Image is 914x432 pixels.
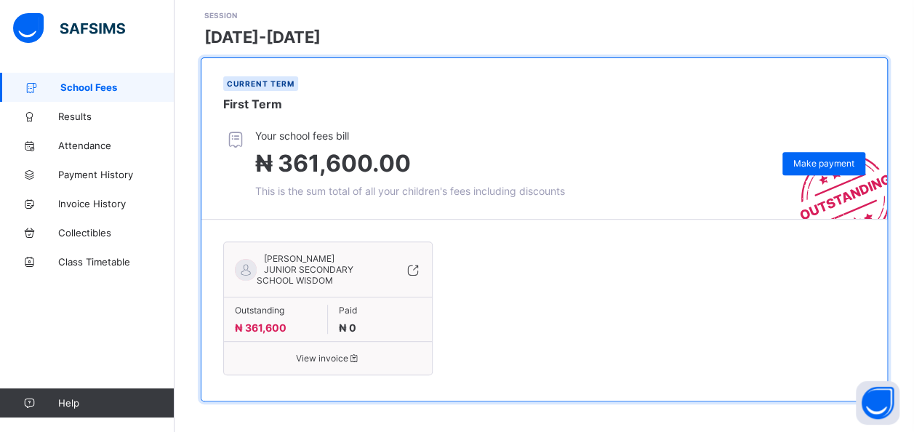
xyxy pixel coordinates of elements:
img: outstanding-stamp.3c148f88c3ebafa6da95868fa43343a1.svg [782,136,887,219]
span: ₦ 0 [339,321,356,334]
span: SESSION [204,11,237,20]
span: ₦ 361,600.00 [255,149,411,177]
span: Invoice History [58,198,175,209]
span: Collectibles [58,227,175,239]
span: Paid [339,305,421,316]
button: Open asap [856,381,899,425]
span: Attendance [58,140,175,151]
span: Your school fees bill [255,129,565,142]
span: [PERSON_NAME] [264,253,384,264]
span: ₦ 361,600 [235,321,286,334]
span: JUNIOR SECONDARY SCHOOL WISDOM [257,264,353,286]
span: Class Timetable [58,256,175,268]
span: First Term [223,97,282,111]
span: View invoice [235,353,421,364]
span: Payment History [58,169,175,180]
span: [DATE]-[DATE] [204,28,321,47]
span: This is the sum total of all your children's fees including discounts [255,185,565,197]
span: Results [58,111,175,122]
span: Help [58,397,174,409]
span: School Fees [60,81,175,93]
span: Current term [227,79,294,88]
span: Make payment [793,158,854,169]
span: Outstanding [235,305,316,316]
img: safsims [13,13,125,44]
